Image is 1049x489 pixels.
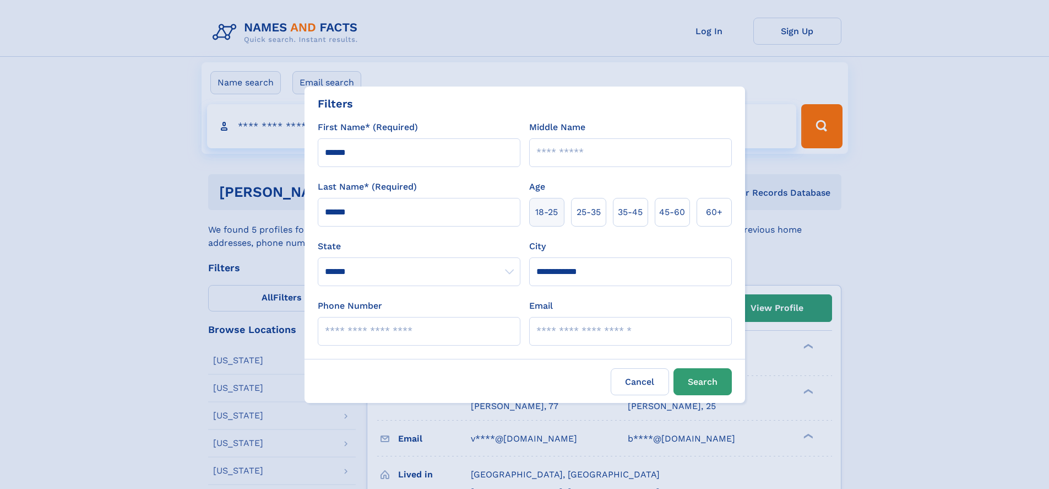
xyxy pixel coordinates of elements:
label: State [318,240,520,253]
label: Middle Name [529,121,585,134]
div: Filters [318,95,353,112]
label: Phone Number [318,299,382,313]
span: 45‑60 [659,206,685,219]
span: 25‑35 [577,206,601,219]
label: Email [529,299,553,313]
button: Search [673,368,732,395]
span: 35‑45 [618,206,643,219]
span: 60+ [706,206,722,219]
label: Cancel [611,368,669,395]
span: 18‑25 [535,206,558,219]
label: City [529,240,546,253]
label: Last Name* (Required) [318,180,417,194]
label: Age [529,180,545,194]
label: First Name* (Required) [318,121,418,134]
